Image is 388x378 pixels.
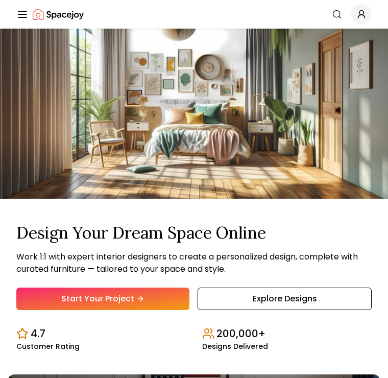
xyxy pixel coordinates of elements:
a: Explore Designs [198,288,372,310]
div: Design stats [16,318,372,350]
p: 4.7 [31,326,45,341]
p: Work 1:1 with expert interior designers to create a personalized design, complete with curated fu... [16,251,372,275]
small: Designs Delivered [202,343,268,350]
h1: Design Your Dream Space Online [16,223,372,243]
p: 200,000+ [216,326,265,341]
img: Spacejoy Logo [33,4,84,25]
a: Start Your Project [16,288,189,310]
small: Customer Rating [16,343,80,350]
a: Spacejoy [33,4,84,25]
